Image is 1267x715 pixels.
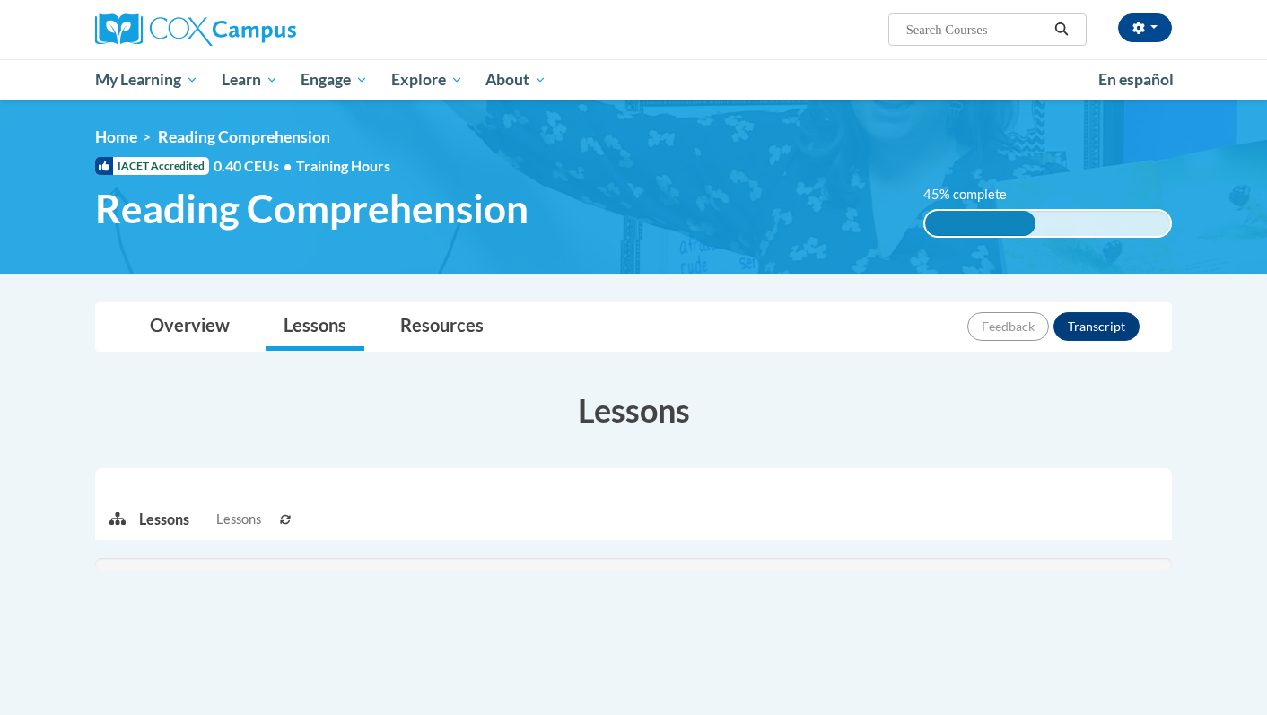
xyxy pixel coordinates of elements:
p: Lessons [139,510,189,529]
button: Search [1048,19,1075,40]
a: Cox Campus [95,13,436,46]
button: Transcript [1053,312,1140,341]
a: Overview [132,303,248,351]
span: Explore [391,69,463,91]
span: Training Hours [296,157,390,174]
span: My Learning [95,69,198,91]
span: Lessons [216,510,261,529]
a: Engage [289,59,380,100]
button: Account Settings [1118,13,1172,42]
span: En español [1098,70,1174,89]
a: Home [95,127,137,146]
img: Cox Campus [95,13,296,46]
div: 45% complete [925,211,1035,236]
span: About [485,69,546,91]
span: 0.40 CEUs [214,156,296,176]
div: Main menu [68,59,1199,100]
span: Reading Comprehension [95,185,529,232]
label: 45% complete [923,185,1027,205]
a: My Learning [83,59,210,100]
a: Resources [382,303,502,351]
span: Reading Comprehension [158,127,330,146]
span: Engage [301,69,368,91]
input: Search Courses [904,19,1048,40]
span: • [284,157,292,174]
h3: Lessons [95,388,1172,432]
span: Learn [222,69,278,91]
button: Feedback [967,312,1049,341]
span: IACET Accredited [95,157,209,175]
a: Learn [210,59,290,100]
a: En español [1087,61,1185,99]
a: About [475,59,559,100]
a: Explore [380,59,475,100]
a: Lessons [266,303,364,351]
